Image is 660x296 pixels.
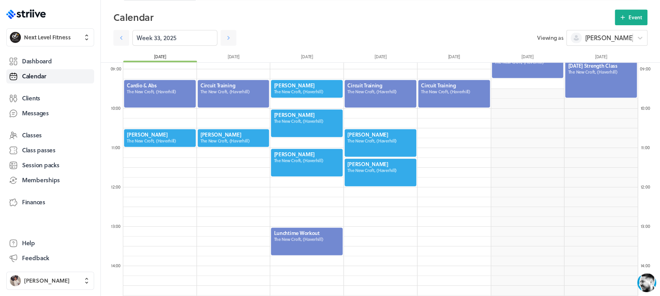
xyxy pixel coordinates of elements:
[115,183,121,190] span: :00
[637,223,653,229] div: 13
[24,33,71,41] span: Next Level Fitness
[6,28,94,46] button: Next Level FitnessNext Level Fitness
[197,54,271,62] div: [DATE]
[637,263,653,268] div: 14
[123,242,133,249] g: />
[113,9,615,25] h2: Calendar
[22,146,56,154] span: Class passes
[637,184,653,190] div: 12
[270,54,344,62] div: [DATE]
[22,57,52,65] span: Dashboard
[6,143,94,157] a: Class passes
[491,54,564,62] div: [DATE]
[22,254,49,262] span: Feedback
[22,94,40,102] span: Clients
[6,236,94,250] a: Help
[10,275,21,286] img: Ben Robinson
[564,54,638,62] div: [DATE]
[115,223,121,229] span: :00
[22,161,59,169] span: Session packs
[628,14,642,21] span: Event
[22,239,35,247] span: Help
[115,262,121,269] span: :00
[120,235,137,257] button: />GIF
[537,34,563,42] span: Viewing as
[125,244,132,248] tspan: GIF
[108,66,124,72] div: 09
[108,105,124,111] div: 10
[6,128,94,142] a: Classes
[637,105,653,111] div: 10
[6,195,94,209] a: Finances
[132,30,217,46] input: YYYY-M-D
[645,65,650,72] span: :00
[344,54,417,62] div: [DATE]
[585,33,634,42] span: [PERSON_NAME]
[22,109,49,117] span: Messages
[6,158,94,172] a: Session packs
[115,144,120,151] span: :00
[22,176,60,184] span: Memberships
[644,223,650,229] span: :00
[108,184,124,190] div: 12
[6,251,94,265] button: Feedback
[644,183,650,190] span: :00
[44,5,96,13] div: [PERSON_NAME]
[644,105,650,111] span: :00
[615,9,647,25] button: Event
[108,223,124,229] div: 13
[108,144,124,150] div: 11
[637,144,653,150] div: 11
[115,65,121,72] span: :00
[44,15,96,20] div: Back in a few hours
[108,263,124,268] div: 14
[6,272,94,290] button: Ben Robinson[PERSON_NAME]
[644,144,649,151] span: :00
[637,273,656,292] iframe: gist-messenger-bubble-iframe
[6,69,94,83] a: Calendar
[22,198,45,206] span: Finances
[637,66,653,72] div: 09
[24,277,70,285] span: [PERSON_NAME]
[6,91,94,105] a: Clients
[115,105,121,111] span: :00
[24,6,38,20] img: US
[24,5,148,21] div: US[PERSON_NAME]Back in a few hours
[6,173,94,187] a: Memberships
[6,54,94,68] a: Dashboard
[644,262,650,269] span: :00
[10,32,21,43] img: Next Level Fitness
[417,54,491,62] div: [DATE]
[6,106,94,120] a: Messages
[22,131,42,139] span: Classes
[123,54,197,62] div: [DATE]
[22,72,46,80] span: Calendar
